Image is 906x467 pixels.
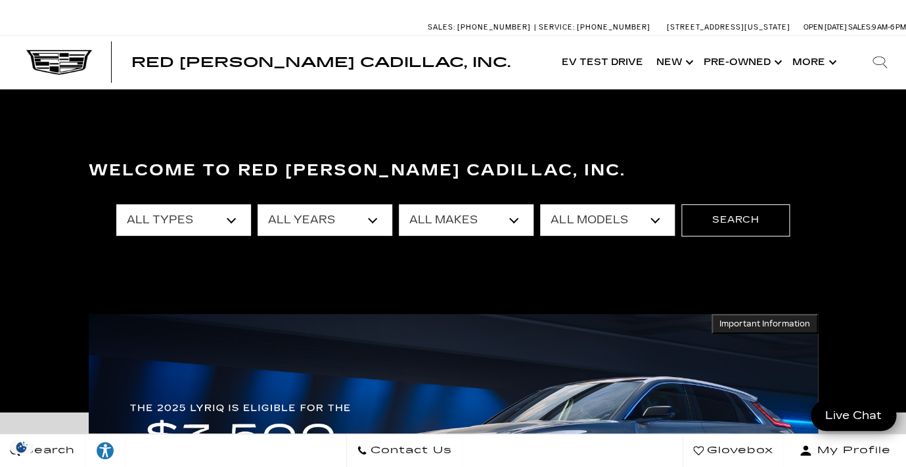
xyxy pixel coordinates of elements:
[534,24,654,31] a: Service: [PHONE_NUMBER]
[89,158,818,184] h3: Welcome to Red [PERSON_NAME] Cadillac, Inc.
[20,441,75,460] span: Search
[457,23,531,32] span: [PHONE_NUMBER]
[784,434,906,467] button: Open user profile menu
[26,50,92,75] img: Cadillac Dark Logo with Cadillac White Text
[804,23,847,32] span: Open [DATE]
[539,23,575,32] span: Service:
[258,204,392,236] select: Filter by year
[577,23,650,32] span: [PHONE_NUMBER]
[399,204,533,236] select: Filter by make
[704,441,773,460] span: Glovebox
[712,314,818,334] button: Important Information
[853,36,906,89] div: Search
[848,23,872,32] span: Sales:
[428,24,534,31] a: Sales: [PHONE_NUMBER]
[346,434,463,467] a: Contact Us
[697,36,786,89] a: Pre-Owned
[667,23,790,32] a: [STREET_ADDRESS][US_STATE]
[555,36,650,89] a: EV Test Drive
[7,440,37,454] img: Opt-Out Icon
[428,23,455,32] span: Sales:
[650,36,697,89] a: New
[812,441,891,460] span: My Profile
[719,319,810,329] span: Important Information
[116,204,251,236] select: Filter by type
[819,408,888,423] span: Live Chat
[683,434,784,467] a: Glovebox
[85,441,125,460] div: Explore your accessibility options
[681,204,790,236] button: Search
[540,204,675,236] select: Filter by model
[811,400,896,431] a: Live Chat
[131,55,510,70] span: Red [PERSON_NAME] Cadillac, Inc.
[786,36,840,89] button: More
[872,23,906,32] span: 9 AM-6 PM
[131,56,510,69] a: Red [PERSON_NAME] Cadillac, Inc.
[85,434,125,467] a: Explore your accessibility options
[367,441,452,460] span: Contact Us
[7,440,37,454] section: Click to Open Cookie Consent Modal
